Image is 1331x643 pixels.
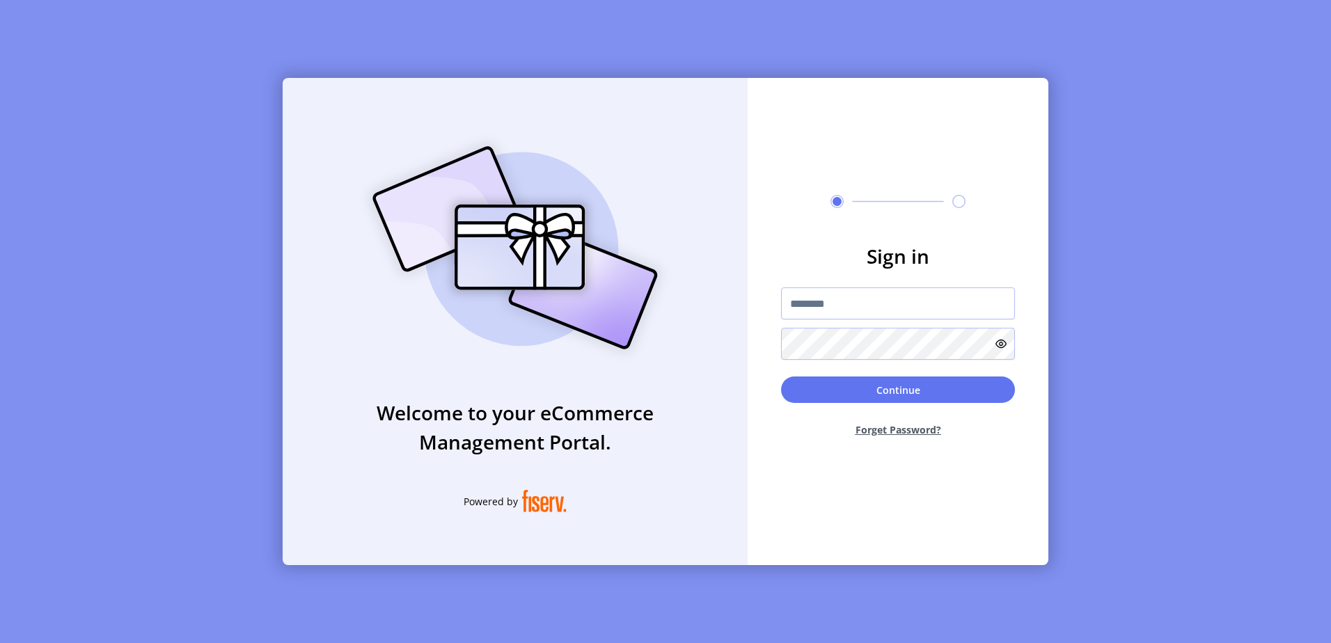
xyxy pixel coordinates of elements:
[464,494,518,509] span: Powered by
[283,398,748,457] h3: Welcome to your eCommerce Management Portal.
[781,411,1015,448] button: Forget Password?
[781,376,1015,403] button: Continue
[781,241,1015,271] h3: Sign in
[352,131,679,365] img: card_Illustration.svg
